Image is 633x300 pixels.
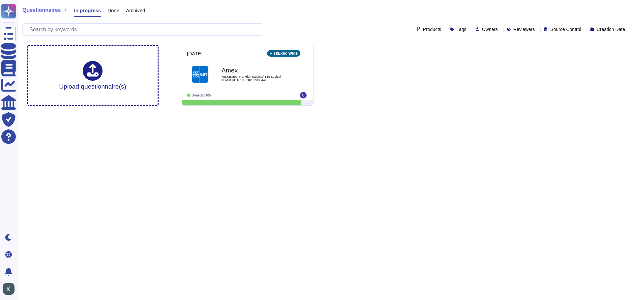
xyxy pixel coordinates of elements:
[74,8,101,13] span: In progress
[550,27,581,32] span: Source Control
[26,24,264,35] input: Search by keywords
[187,51,202,56] span: [DATE]
[482,27,498,32] span: Owners
[1,282,19,296] button: user
[267,50,300,57] div: RiskExec Wide
[107,8,119,13] span: Done
[597,27,625,32] span: Creation Date
[513,27,535,32] span: Reviewers
[457,27,467,32] span: Tags
[3,283,15,295] img: user
[222,67,287,73] b: Amex
[22,8,61,13] span: Questionnaires
[423,27,441,32] span: Products
[300,92,307,98] img: user
[59,61,126,90] div: Upload questionnaire(s)
[126,8,145,13] span: Archived
[192,66,208,83] img: Logo
[192,94,211,97] span: Done: 95/105
[222,75,287,81] span: RISKEXEC INC High (Logical) Pre Logical TLM3113118198 2025 2388446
